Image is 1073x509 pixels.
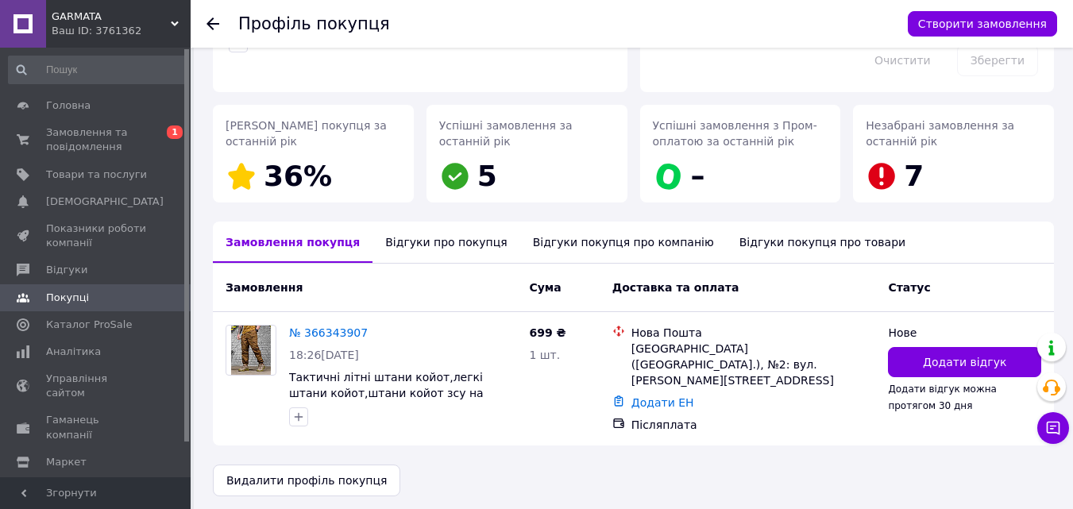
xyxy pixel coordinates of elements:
span: Аналітика [46,345,101,359]
span: Головна [46,98,91,113]
div: Замовлення покупця [213,222,372,263]
button: Чат з покупцем [1037,412,1069,444]
span: 18:26[DATE] [289,349,359,361]
span: Додати відгук можна протягом 30 дня [888,384,997,411]
span: 1 шт. [529,349,560,361]
span: Маркет [46,455,87,469]
div: Нова Пошта [631,325,876,341]
div: Нове [888,325,1041,341]
span: Незабрані замовлення за останній рік [866,119,1014,148]
h1: Профіль покупця [238,14,390,33]
span: [DEMOGRAPHIC_DATA] [46,195,164,209]
button: Створити замовлення [908,11,1057,37]
div: Ваш ID: 3761362 [52,24,191,38]
div: Післяплата [631,417,876,433]
span: Каталог ProSale [46,318,132,332]
span: 36% [264,160,332,192]
div: Повернутися назад [206,16,219,32]
a: Тактичні літні штани койот,легкі штани койот,штани койот зсу на літо,джогер койот,тонкі штани кай... [289,371,511,431]
button: Видалити профіль покупця [213,465,400,496]
span: 7 [904,160,924,192]
span: Замовлення [226,281,303,294]
span: Успішні замовлення за останній рік [439,119,573,148]
button: Додати відгук [888,347,1041,377]
span: 5 [477,160,497,192]
div: [GEOGRAPHIC_DATA] ([GEOGRAPHIC_DATA].), №2: вул. [PERSON_NAME][STREET_ADDRESS] [631,341,876,388]
a: Фото товару [226,325,276,376]
div: Відгуки про покупця [372,222,519,263]
span: 699 ₴ [529,326,565,339]
a: № 366343907 [289,326,368,339]
span: Додати відгук [923,354,1006,370]
span: Покупці [46,291,89,305]
span: Доставка та оплата [612,281,739,294]
a: Додати ЕН [631,396,694,409]
span: [PERSON_NAME] покупця за останній рік [226,119,387,148]
span: 1 [167,125,183,139]
span: Товари та послуги [46,168,147,182]
span: Cума [529,281,561,294]
span: Управління сайтом [46,372,147,400]
span: Замовлення та повідомлення [46,125,147,154]
input: Пошук [8,56,187,84]
img: Фото товару [231,326,271,375]
span: Відгуки [46,263,87,277]
span: Показники роботи компанії [46,222,147,250]
div: Відгуки покупця про компанію [520,222,727,263]
span: Гаманець компанії [46,413,147,442]
span: Статус [888,281,930,294]
span: Успішні замовлення з Пром-оплатою за останній рік [653,119,817,148]
span: – [691,160,705,192]
span: GARMATA [52,10,171,24]
div: Відгуки покупця про товари [727,222,918,263]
